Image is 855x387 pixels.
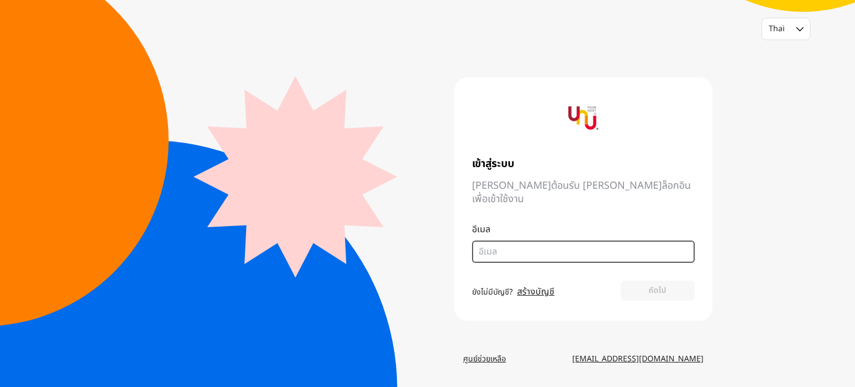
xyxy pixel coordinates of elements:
[454,349,515,369] a: ศูนย์ช่วยเหลือ
[563,349,712,369] a: [EMAIL_ADDRESS][DOMAIN_NAME]
[568,103,598,133] img: yournextu-logo-vertical-compact-v2.png
[479,245,679,258] input: อีเมล
[472,223,695,236] p: อีเมล
[472,286,513,298] span: ยังไม่มีบัญชี?
[517,285,554,298] a: สร้างบัญชี
[472,158,695,170] span: เข้าสู่ระบบ
[769,23,789,35] div: Thai
[472,179,695,206] span: [PERSON_NAME]ต้อนรับ [PERSON_NAME]ล็อกอินเพื่อเข้าใช้งาน
[621,281,695,301] button: ถัดไป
